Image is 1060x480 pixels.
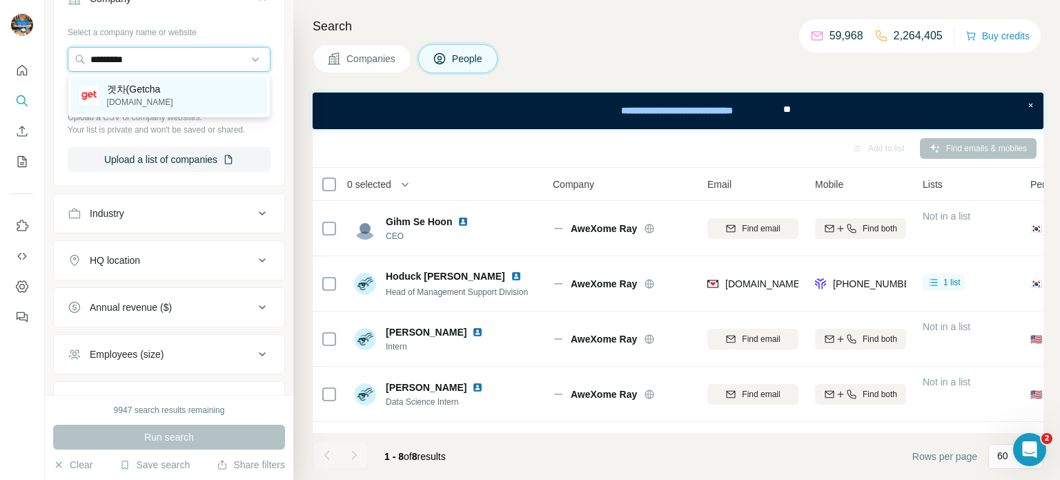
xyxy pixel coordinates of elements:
[386,287,528,297] span: Head of Management Support Division
[68,147,271,172] button: Upload a list of companies
[68,21,271,39] div: Select a company name or website
[54,338,284,371] button: Employees (size)
[923,177,943,191] span: Lists
[815,218,906,239] button: Find both
[107,82,173,96] p: 겟차(Getcha
[863,222,897,235] span: Find both
[54,244,284,277] button: HQ location
[90,253,140,267] div: HQ location
[11,274,33,299] button: Dashboard
[571,277,637,291] span: AweXome Ray
[912,450,977,463] span: Rows per page
[11,149,33,174] button: My lists
[833,278,920,289] span: [PHONE_NUMBER]
[472,382,483,393] img: LinkedIn logo
[707,218,798,239] button: Find email
[386,215,452,229] span: Gihm Se Hoon
[90,347,164,361] div: Employees (size)
[313,93,1043,129] iframe: Banner
[386,230,474,242] span: CEO
[707,177,732,191] span: Email
[1030,332,1042,346] span: 🇺🇸
[553,278,564,289] img: Logo of AweXome Ray
[742,388,780,401] span: Find email
[725,278,1046,289] span: [DOMAIN_NAME][EMAIL_ADDRESS][PERSON_NAME][DOMAIN_NAME]
[79,86,99,105] img: 겟차(Getcha
[11,305,33,329] button: Feedback
[54,197,284,230] button: Industry
[571,332,637,346] span: AweXome Ray
[68,111,271,124] p: Upload a CSV of company websites.
[386,325,467,339] span: [PERSON_NAME]
[386,340,489,353] span: Intern
[742,333,780,345] span: Find email
[815,177,843,191] span: Mobile
[472,327,483,338] img: LinkedIn logo
[11,58,33,83] button: Quick start
[347,177,391,191] span: 0 selected
[1041,433,1052,444] span: 2
[217,458,285,472] button: Share filters
[863,333,897,345] span: Find both
[943,276,961,289] span: 1 list
[815,277,826,291] img: provider forager logo
[923,376,970,387] span: Not in a list
[571,222,637,236] span: AweXome Ray
[53,458,92,472] button: Clear
[386,381,467,394] span: [PERSON_NAME]
[386,269,505,283] span: Hoduck [PERSON_NAME]
[90,394,146,408] div: Technologies
[553,334,564,345] img: Logo of AweXome Ray
[384,451,404,462] span: 1 - 8
[553,389,564,400] img: Logo of AweXome Ray
[404,451,412,462] span: of
[11,119,33,144] button: Enrich CSV
[11,244,33,269] button: Use Surfe API
[553,177,594,191] span: Company
[68,124,271,136] p: Your list is private and won't be saved or shared.
[1013,433,1046,466] iframe: Intercom live chat
[90,207,124,220] div: Industry
[815,329,906,349] button: Find both
[11,14,33,36] img: Avatar
[384,451,446,462] span: results
[114,404,225,416] div: 9947 search results remaining
[1030,387,1042,401] span: 🇺🇸
[412,451,418,462] span: 8
[830,28,863,44] p: 59,968
[11,88,33,113] button: Search
[54,385,284,418] button: Technologies
[815,384,906,405] button: Find both
[997,449,1008,463] p: 60
[313,17,1043,36] h4: Search
[1030,277,1042,291] span: 🇰🇷
[11,213,33,238] button: Use Surfe on LinkedIn
[707,277,718,291] img: provider findymail logo
[354,328,376,350] img: Avatar
[894,28,943,44] p: 2,264,405
[707,329,798,349] button: Find email
[863,388,897,401] span: Find both
[452,52,484,66] span: People
[354,218,376,240] img: Avatar
[119,458,190,472] button: Save search
[511,271,522,282] img: LinkedIn logo
[923,211,970,222] span: Not in a list
[923,432,970,443] span: Not in a list
[1030,222,1042,236] span: 🇰🇷
[346,52,397,66] span: Companies
[107,96,173,108] p: [DOMAIN_NAME]
[386,396,489,408] span: Data Science Intern
[923,321,970,332] span: Not in a list
[707,384,798,405] button: Find email
[54,291,284,324] button: Annual revenue ($)
[354,383,376,405] img: Avatar
[965,26,1030,46] button: Buy credits
[742,222,780,235] span: Find email
[458,216,469,227] img: LinkedIn logo
[90,300,172,314] div: Annual revenue ($)
[354,273,376,295] img: Avatar
[571,387,637,401] span: AweXome Ray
